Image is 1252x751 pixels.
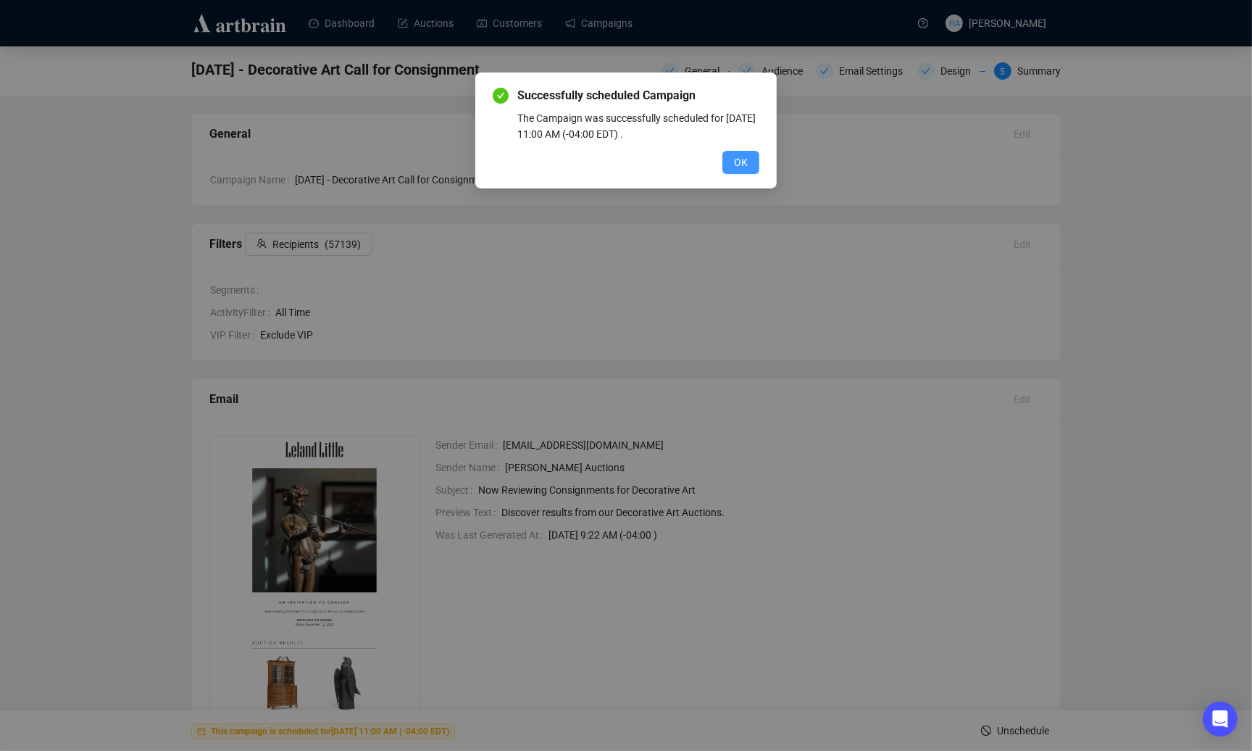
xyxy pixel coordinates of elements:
[722,151,759,174] button: OK
[517,87,759,104] span: Successfully scheduled Campaign
[1203,702,1238,737] div: Open Intercom Messenger
[493,88,509,104] span: check-circle
[734,154,748,170] span: OK
[517,110,759,142] div: The Campaign was successfully scheduled for [DATE] 11:00 AM (-04:00 EDT) .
